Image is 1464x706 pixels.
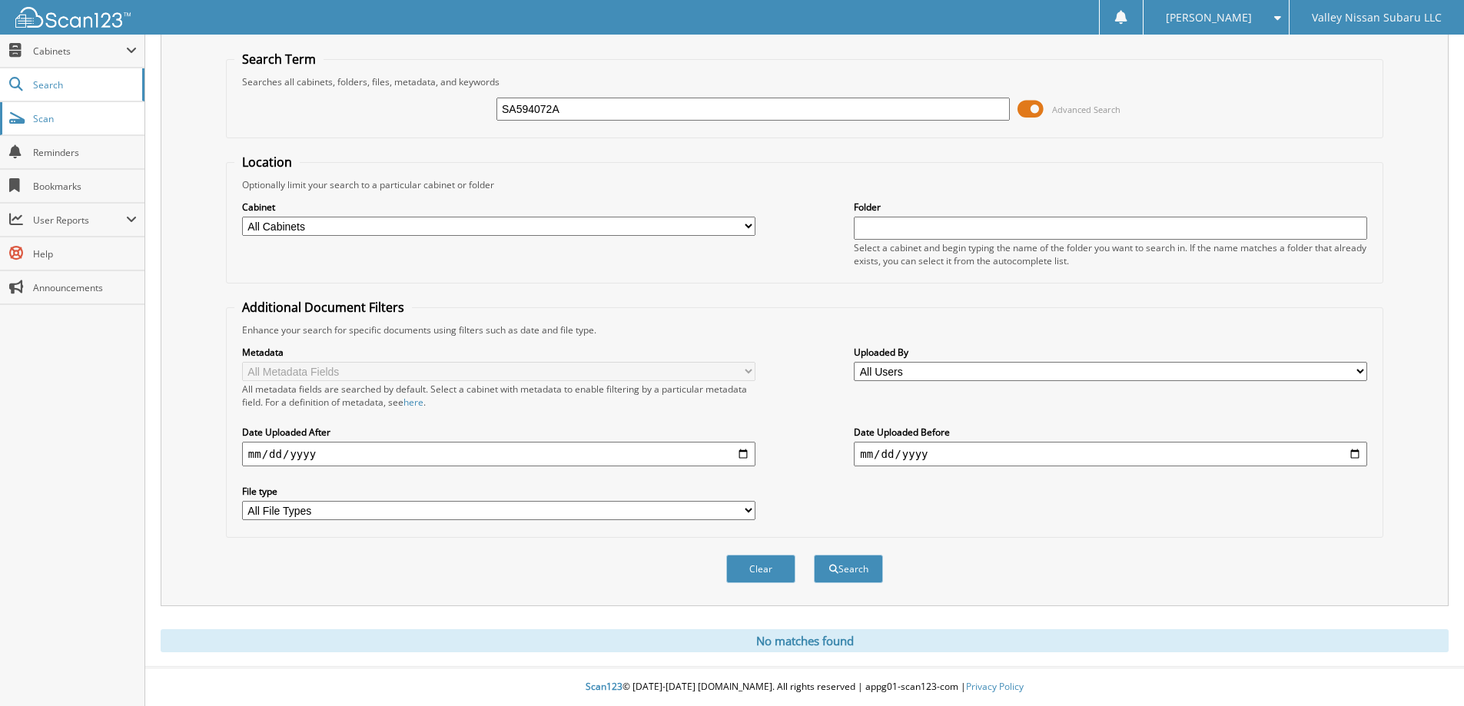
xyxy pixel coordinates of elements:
[854,241,1367,267] div: Select a cabinet and begin typing the name of the folder you want to search in. If the name match...
[234,178,1375,191] div: Optionally limit your search to a particular cabinet or folder
[234,51,324,68] legend: Search Term
[242,201,755,214] label: Cabinet
[242,485,755,498] label: File type
[854,426,1367,439] label: Date Uploaded Before
[234,154,300,171] legend: Location
[1312,13,1442,22] span: Valley Nissan Subaru LLC
[966,680,1024,693] a: Privacy Policy
[33,112,137,125] span: Scan
[15,7,131,28] img: scan123-logo-white.svg
[242,426,755,439] label: Date Uploaded After
[854,442,1367,466] input: end
[33,146,137,159] span: Reminders
[145,668,1464,706] div: © [DATE]-[DATE] [DOMAIN_NAME]. All rights reserved | appg01-scan123-com |
[242,346,755,359] label: Metadata
[234,75,1375,88] div: Searches all cabinets, folders, files, metadata, and keywords
[161,629,1449,652] div: No matches found
[33,281,137,294] span: Announcements
[234,299,412,316] legend: Additional Document Filters
[403,396,423,409] a: here
[1387,632,1464,706] iframe: Chat Widget
[854,346,1367,359] label: Uploaded By
[33,180,137,193] span: Bookmarks
[814,555,883,583] button: Search
[726,555,795,583] button: Clear
[586,680,622,693] span: Scan123
[854,201,1367,214] label: Folder
[242,442,755,466] input: start
[1166,13,1252,22] span: [PERSON_NAME]
[33,45,126,58] span: Cabinets
[1052,104,1120,115] span: Advanced Search
[33,247,137,260] span: Help
[242,383,755,409] div: All metadata fields are searched by default. Select a cabinet with metadata to enable filtering b...
[234,323,1375,336] div: Enhance your search for specific documents using filters such as date and file type.
[33,78,134,91] span: Search
[33,214,126,227] span: User Reports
